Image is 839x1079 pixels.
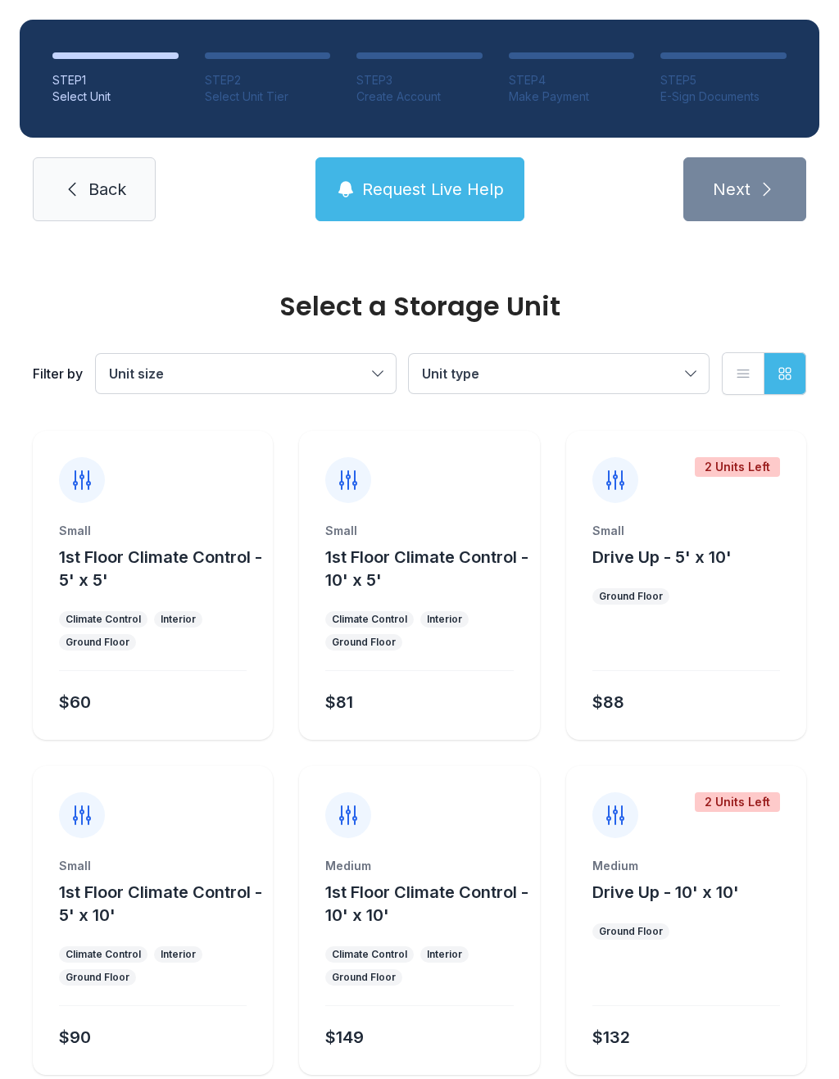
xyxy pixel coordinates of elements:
[109,365,164,382] span: Unit size
[96,354,396,393] button: Unit size
[59,1026,91,1049] div: $90
[332,971,396,984] div: Ground Floor
[325,546,533,592] button: 1st Floor Climate Control - 10' x 5'
[59,858,247,874] div: Small
[325,547,528,590] span: 1st Floor Climate Control - 10' x 5'
[592,1026,630,1049] div: $132
[592,547,732,567] span: Drive Up - 5' x 10'
[59,546,266,592] button: 1st Floor Climate Control - 5' x 5'
[66,613,141,626] div: Climate Control
[422,365,479,382] span: Unit type
[52,72,179,88] div: STEP 1
[592,691,624,714] div: $88
[66,971,129,984] div: Ground Floor
[332,636,396,649] div: Ground Floor
[59,881,266,927] button: 1st Floor Climate Control - 5' x 10'
[509,72,635,88] div: STEP 4
[59,882,262,925] span: 1st Floor Climate Control - 5' x 10'
[52,88,179,105] div: Select Unit
[713,178,751,201] span: Next
[592,858,780,874] div: Medium
[427,948,462,961] div: Interior
[59,547,262,590] span: 1st Floor Climate Control - 5' x 5'
[409,354,709,393] button: Unit type
[362,178,504,201] span: Request Live Help
[325,691,353,714] div: $81
[695,457,780,477] div: 2 Units Left
[599,590,663,603] div: Ground Floor
[325,882,528,925] span: 1st Floor Climate Control - 10' x 10'
[33,364,83,383] div: Filter by
[59,691,91,714] div: $60
[592,546,732,569] button: Drive Up - 5' x 10'
[695,792,780,812] div: 2 Units Left
[161,613,196,626] div: Interior
[592,882,739,902] span: Drive Up - 10' x 10'
[59,523,247,539] div: Small
[33,293,806,320] div: Select a Storage Unit
[325,881,533,927] button: 1st Floor Climate Control - 10' x 10'
[325,1026,364,1049] div: $149
[161,948,196,961] div: Interior
[660,72,787,88] div: STEP 5
[332,948,407,961] div: Climate Control
[509,88,635,105] div: Make Payment
[325,858,513,874] div: Medium
[592,523,780,539] div: Small
[599,925,663,938] div: Ground Floor
[332,613,407,626] div: Climate Control
[88,178,126,201] span: Back
[66,948,141,961] div: Climate Control
[205,72,331,88] div: STEP 2
[325,523,513,539] div: Small
[427,613,462,626] div: Interior
[592,881,739,904] button: Drive Up - 10' x 10'
[660,88,787,105] div: E-Sign Documents
[66,636,129,649] div: Ground Floor
[356,88,483,105] div: Create Account
[205,88,331,105] div: Select Unit Tier
[356,72,483,88] div: STEP 3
